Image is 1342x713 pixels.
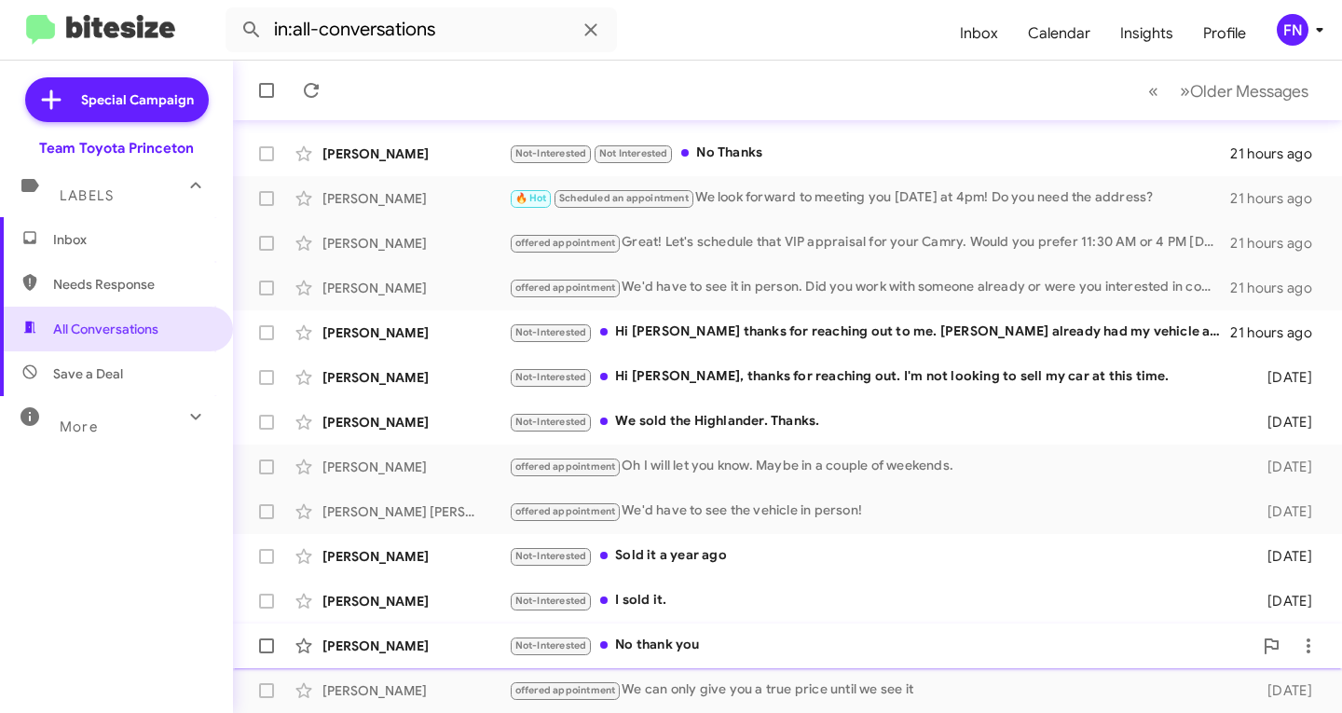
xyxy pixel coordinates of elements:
[81,90,194,109] span: Special Campaign
[226,7,617,52] input: Search
[509,590,1246,611] div: I sold it.
[599,147,668,159] span: Not Interested
[945,7,1013,61] a: Inbox
[1230,189,1327,208] div: 21 hours ago
[322,458,509,476] div: [PERSON_NAME]
[322,323,509,342] div: [PERSON_NAME]
[322,279,509,297] div: [PERSON_NAME]
[39,139,194,158] div: Team Toyota Princeton
[1246,502,1327,521] div: [DATE]
[509,545,1246,567] div: Sold it a year ago
[515,237,616,249] span: offered appointment
[509,500,1246,522] div: We'd have to see the vehicle in person!
[515,595,587,607] span: Not-Interested
[1148,79,1158,103] span: «
[1230,234,1327,253] div: 21 hours ago
[509,411,1246,432] div: We sold the Highlander. Thanks.
[1246,681,1327,700] div: [DATE]
[1261,14,1321,46] button: FN
[515,281,616,294] span: offered appointment
[1190,81,1308,102] span: Older Messages
[1246,413,1327,432] div: [DATE]
[515,460,616,473] span: offered appointment
[1277,14,1308,46] div: FN
[60,418,98,435] span: More
[60,187,114,204] span: Labels
[509,277,1230,298] div: We'd have to see it in person. Did you work with someone already or were you interested in coming...
[322,189,509,208] div: [PERSON_NAME]
[515,371,587,383] span: Not-Interested
[1230,279,1327,297] div: 21 hours ago
[322,681,509,700] div: [PERSON_NAME]
[515,505,616,517] span: offered appointment
[515,416,587,428] span: Not-Interested
[1137,72,1170,110] button: Previous
[1105,7,1188,61] a: Insights
[322,547,509,566] div: [PERSON_NAME]
[322,368,509,387] div: [PERSON_NAME]
[509,679,1246,701] div: We can only give you a true price until we see it
[1180,79,1190,103] span: »
[25,77,209,122] a: Special Campaign
[53,364,123,383] span: Save a Deal
[322,592,509,610] div: [PERSON_NAME]
[322,413,509,432] div: [PERSON_NAME]
[1246,592,1327,610] div: [DATE]
[1188,7,1261,61] a: Profile
[53,275,212,294] span: Needs Response
[1230,144,1327,163] div: 21 hours ago
[509,456,1246,477] div: Oh I will let you know. Maybe in a couple of weekends.
[322,502,509,521] div: [PERSON_NAME] [PERSON_NAME]
[1246,547,1327,566] div: [DATE]
[515,550,587,562] span: Not-Interested
[515,147,587,159] span: Not-Interested
[1169,72,1320,110] button: Next
[509,366,1246,388] div: Hi [PERSON_NAME], thanks for reaching out. I'm not looking to sell my car at this time.
[509,187,1230,209] div: We look forward to meeting you [DATE] at 4pm! Do you need the address?
[1246,458,1327,476] div: [DATE]
[1230,323,1327,342] div: 21 hours ago
[1013,7,1105,61] a: Calendar
[322,637,509,655] div: [PERSON_NAME]
[509,322,1230,343] div: Hi [PERSON_NAME] thanks for reaching out to me. [PERSON_NAME] already had my vehicle appraised. T...
[509,635,1253,656] div: No thank you
[509,232,1230,254] div: Great! Let's schedule that VIP appraisal for your Camry. Would you prefer 11:30 AM or 4 PM [DATE]?
[322,144,509,163] div: [PERSON_NAME]
[1138,72,1320,110] nav: Page navigation example
[515,192,547,204] span: 🔥 Hot
[515,326,587,338] span: Not-Interested
[515,684,616,696] span: offered appointment
[1246,368,1327,387] div: [DATE]
[53,230,212,249] span: Inbox
[515,639,587,651] span: Not-Interested
[53,320,158,338] span: All Conversations
[559,192,689,204] span: Scheduled an appointment
[509,143,1230,164] div: No Thanks
[322,234,509,253] div: [PERSON_NAME]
